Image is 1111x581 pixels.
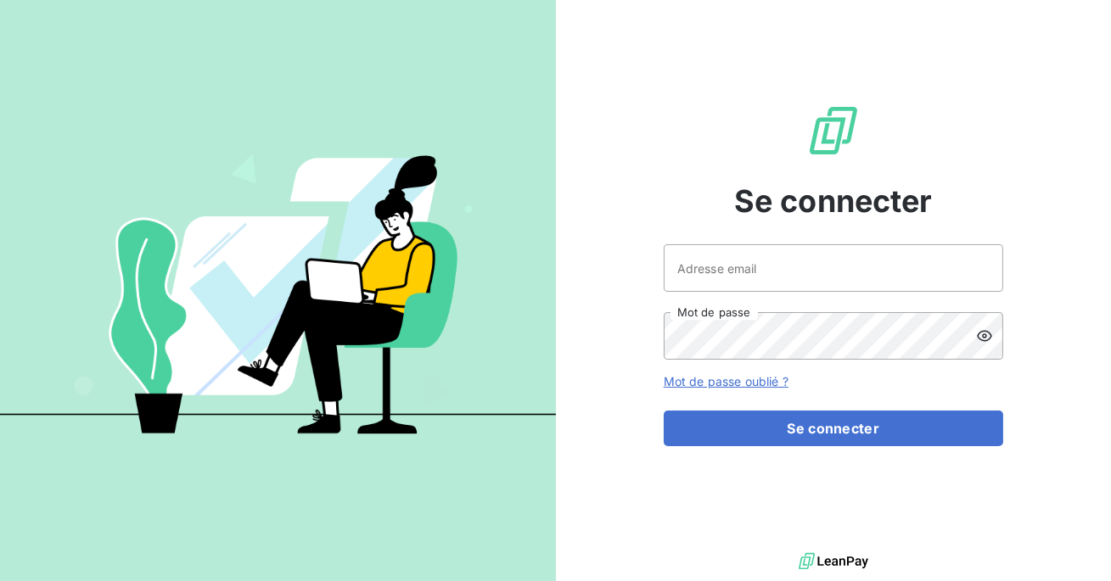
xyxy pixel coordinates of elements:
[734,178,933,224] span: Se connecter
[806,103,861,158] img: Logo LeanPay
[664,374,788,388] a: Mot de passe oublié ?
[799,549,868,574] img: logo
[664,411,1003,446] button: Se connecter
[664,244,1003,292] input: placeholder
